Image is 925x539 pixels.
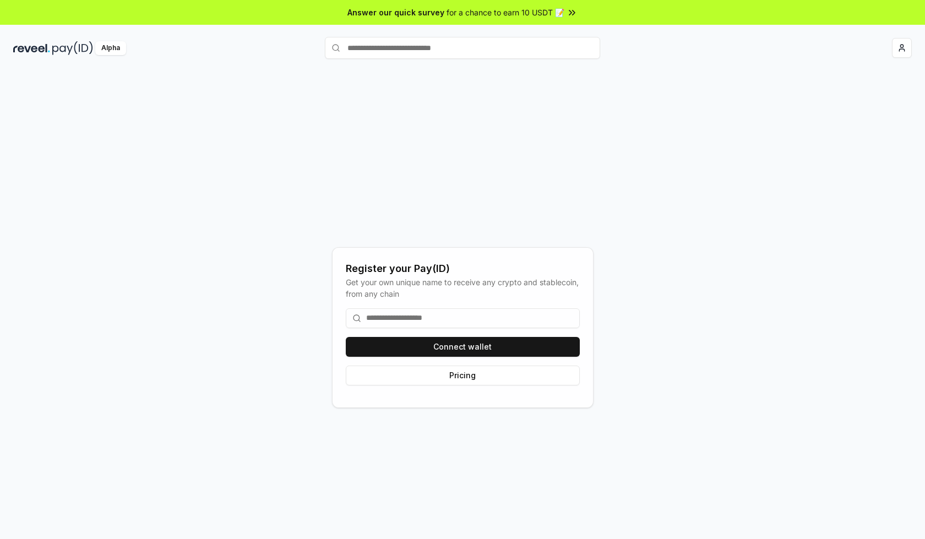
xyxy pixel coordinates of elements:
[95,41,126,55] div: Alpha
[346,261,580,276] div: Register your Pay(ID)
[346,366,580,385] button: Pricing
[346,337,580,357] button: Connect wallet
[13,41,50,55] img: reveel_dark
[347,7,444,18] span: Answer our quick survey
[447,7,564,18] span: for a chance to earn 10 USDT 📝
[52,41,93,55] img: pay_id
[346,276,580,300] div: Get your own unique name to receive any crypto and stablecoin, from any chain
